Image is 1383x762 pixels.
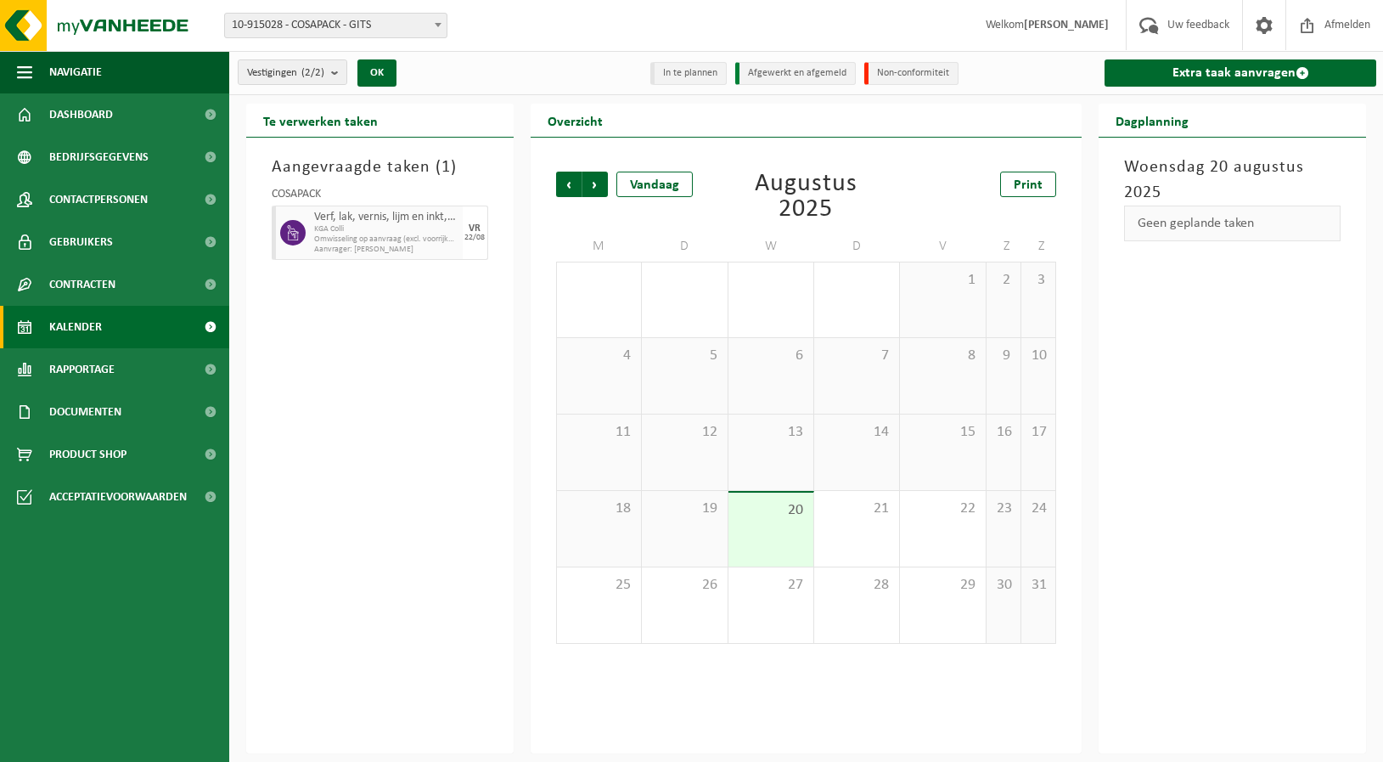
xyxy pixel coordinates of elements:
span: 10-915028 - COSAPACK - GITS [224,13,447,38]
span: 1 [441,159,451,176]
td: D [814,231,900,262]
span: Omwisseling op aanvraag (excl. voorrijkost) [314,234,458,245]
span: Vestigingen [247,60,324,86]
span: Navigatie [49,51,102,93]
span: 4 [565,347,632,365]
span: 10-915028 - COSAPACK - GITS [225,14,447,37]
div: Vandaag [616,172,693,197]
count: (2/2) [301,67,324,78]
td: Z [1021,231,1056,262]
div: Augustus 2025 [725,172,888,223]
span: Kalender [49,306,102,348]
div: 22/08 [464,234,485,242]
span: Contracten [49,263,115,306]
span: 23 [995,500,1012,518]
span: 5 [650,347,718,365]
span: 14 [823,423,891,442]
span: Bedrijfsgegevens [49,136,149,178]
div: VR [469,223,481,234]
span: 6 [737,347,805,365]
div: Geen geplande taken [1124,206,1341,241]
span: 1 [908,271,976,290]
a: Extra taak aanvragen [1105,59,1376,87]
h2: Overzicht [531,104,620,137]
h2: Te verwerken taken [246,104,395,137]
span: Volgende [582,172,608,197]
span: 20 [737,501,805,520]
span: 25 [565,576,632,595]
td: W [728,231,814,262]
li: Afgewerkt en afgemeld [735,62,856,85]
span: Documenten [49,391,121,433]
span: Acceptatievoorwaarden [49,476,187,518]
span: 27 [737,576,805,595]
span: 13 [737,423,805,442]
div: COSAPACK [272,189,488,206]
span: 2 [995,271,1012,290]
span: Contactpersonen [49,178,148,221]
h3: Woensdag 20 augustus 2025 [1124,155,1341,206]
span: 11 [565,423,632,442]
span: 16 [995,423,1012,442]
span: 15 [908,423,976,442]
button: OK [357,59,396,87]
span: 9 [995,347,1012,365]
span: Gebruikers [49,221,113,263]
span: 3 [1030,271,1047,290]
span: 19 [650,500,718,518]
td: D [642,231,728,262]
span: 29 [908,576,976,595]
span: Dashboard [49,93,113,136]
span: Print [1014,178,1043,192]
h2: Dagplanning [1099,104,1206,137]
span: 28 [823,576,891,595]
span: 8 [908,347,976,365]
span: 22 [908,500,976,518]
span: 12 [650,423,718,442]
h3: Aangevraagde taken ( ) [272,155,488,180]
span: Vorige [556,172,582,197]
li: In te plannen [650,62,727,85]
span: 26 [650,576,718,595]
span: 7 [823,347,891,365]
span: 30 [995,576,1012,595]
span: 18 [565,500,632,518]
span: Verf, lak, vernis, lijm en inkt, industrieel in kleinverpakking [314,211,458,224]
span: 17 [1030,423,1047,442]
td: V [900,231,986,262]
span: Aanvrager: [PERSON_NAME] [314,245,458,255]
li: Non-conformiteit [864,62,959,85]
span: 10 [1030,347,1047,365]
span: KGA Colli [314,224,458,234]
td: Z [987,231,1021,262]
span: Rapportage [49,348,115,391]
strong: [PERSON_NAME] [1024,19,1109,31]
span: 31 [1030,576,1047,595]
a: Print [1000,172,1056,197]
span: 24 [1030,500,1047,518]
span: 21 [823,500,891,518]
button: Vestigingen(2/2) [238,59,347,85]
span: Product Shop [49,433,126,476]
td: M [556,231,642,262]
